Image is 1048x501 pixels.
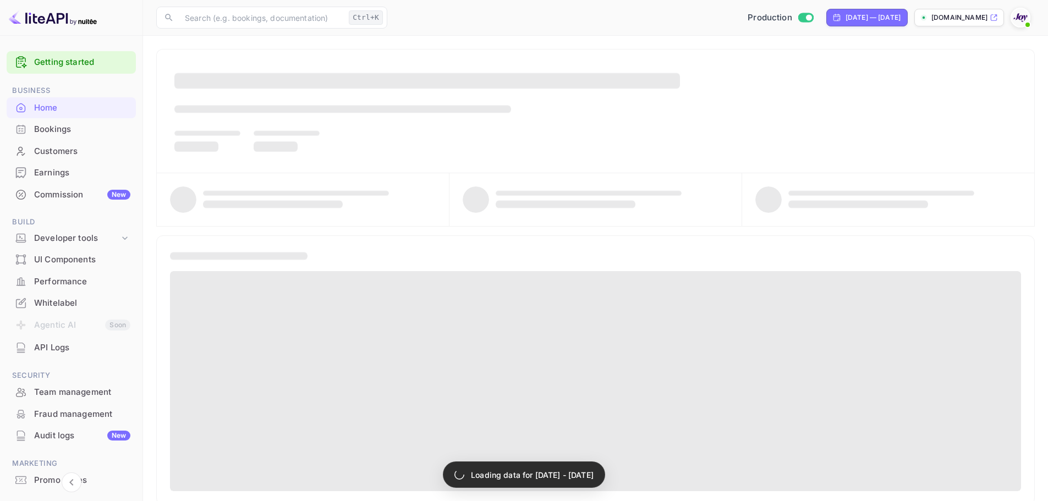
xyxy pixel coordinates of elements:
[34,189,130,201] div: Commission
[34,386,130,399] div: Team management
[7,184,136,206] div: CommissionNew
[7,382,136,402] a: Team management
[7,293,136,314] div: Whitelabel
[7,404,136,424] a: Fraud management
[7,119,136,139] a: Bookings
[349,10,383,25] div: Ctrl+K
[7,249,136,271] div: UI Components
[7,382,136,403] div: Team management
[34,297,130,310] div: Whitelabel
[7,119,136,140] div: Bookings
[931,13,987,23] p: [DOMAIN_NAME]
[34,102,130,114] div: Home
[7,97,136,119] div: Home
[7,293,136,313] a: Whitelabel
[7,425,136,445] a: Audit logsNew
[7,370,136,382] span: Security
[7,162,136,184] div: Earnings
[7,337,136,357] a: API Logs
[34,123,130,136] div: Bookings
[34,276,130,288] div: Performance
[748,12,792,24] span: Production
[7,162,136,183] a: Earnings
[107,190,130,200] div: New
[34,408,130,421] div: Fraud management
[34,232,119,245] div: Developer tools
[7,271,136,291] a: Performance
[34,342,130,354] div: API Logs
[7,425,136,447] div: Audit logsNew
[7,404,136,425] div: Fraud management
[7,216,136,228] span: Build
[34,167,130,179] div: Earnings
[7,271,136,293] div: Performance
[7,470,136,490] a: Promo codes
[7,458,136,470] span: Marketing
[7,97,136,118] a: Home
[34,254,130,266] div: UI Components
[7,249,136,269] a: UI Components
[743,12,817,24] div: Switch to Sandbox mode
[34,56,130,69] a: Getting started
[107,431,130,441] div: New
[9,9,97,26] img: LiteAPI logo
[7,229,136,248] div: Developer tools
[7,51,136,74] div: Getting started
[471,469,594,481] p: Loading data for [DATE] - [DATE]
[62,472,81,492] button: Collapse navigation
[34,430,130,442] div: Audit logs
[7,85,136,97] span: Business
[34,474,130,487] div: Promo codes
[7,470,136,491] div: Promo codes
[7,337,136,359] div: API Logs
[7,141,136,161] a: Customers
[178,7,344,29] input: Search (e.g. bookings, documentation)
[7,141,136,162] div: Customers
[1012,9,1029,26] img: With Joy
[7,184,136,205] a: CommissionNew
[34,145,130,158] div: Customers
[846,13,901,23] div: [DATE] — [DATE]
